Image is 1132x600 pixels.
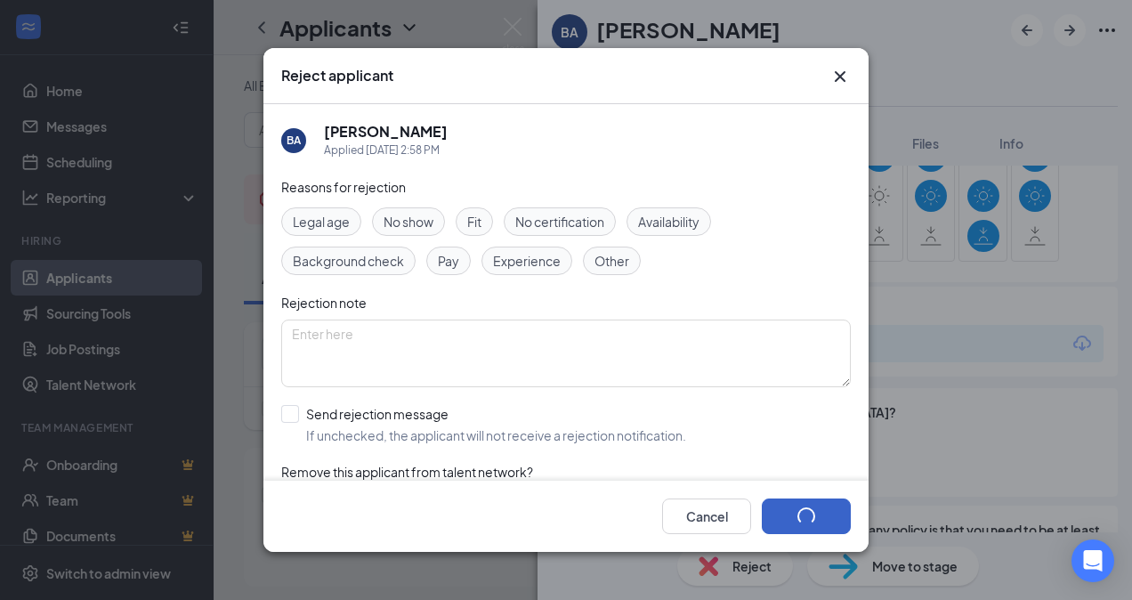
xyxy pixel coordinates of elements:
[829,66,851,87] button: Close
[287,133,301,148] div: BA
[438,251,459,271] span: Pay
[324,142,448,159] div: Applied [DATE] 2:58 PM
[281,179,406,195] span: Reasons for rejection
[324,122,448,142] h5: [PERSON_NAME]
[662,499,751,534] button: Cancel
[384,212,433,231] span: No show
[281,295,367,311] span: Rejection note
[293,251,404,271] span: Background check
[829,66,851,87] svg: Cross
[281,66,393,85] h3: Reject applicant
[594,251,629,271] span: Other
[515,212,604,231] span: No certification
[281,464,533,480] span: Remove this applicant from talent network?
[638,212,699,231] span: Availability
[1071,539,1114,582] div: Open Intercom Messenger
[467,212,481,231] span: Fit
[293,212,350,231] span: Legal age
[493,251,561,271] span: Experience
